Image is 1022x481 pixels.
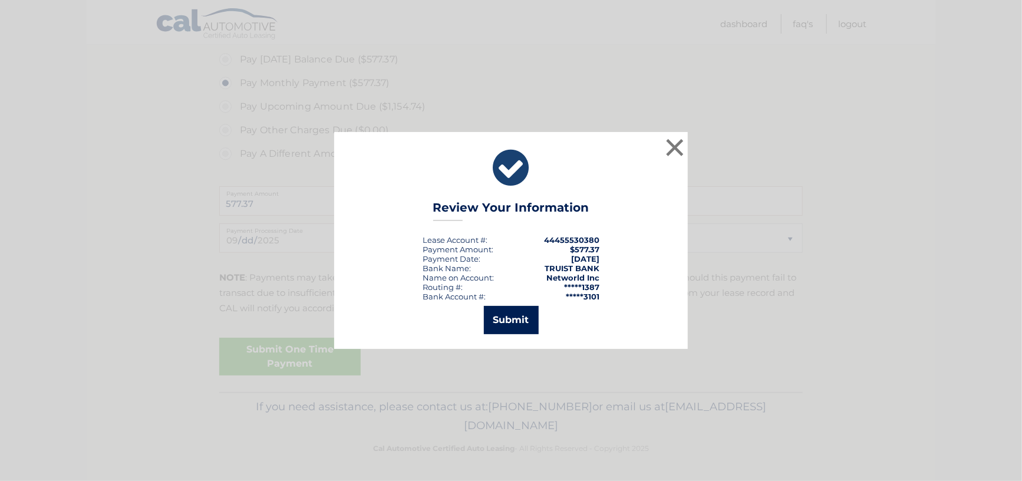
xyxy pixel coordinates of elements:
[423,282,463,292] div: Routing #:
[571,254,599,263] span: [DATE]
[423,292,486,301] div: Bank Account #:
[663,136,687,159] button: ×
[545,263,599,273] strong: TRUIST BANK
[433,200,589,221] h3: Review Your Information
[423,254,480,263] div: :
[423,245,493,254] div: Payment Amount:
[484,306,539,334] button: Submit
[423,235,487,245] div: Lease Account #:
[544,235,599,245] strong: 44455530380
[570,245,599,254] span: $577.37
[423,273,494,282] div: Name on Account:
[546,273,599,282] strong: Networld Inc
[423,263,471,273] div: Bank Name:
[423,254,479,263] span: Payment Date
